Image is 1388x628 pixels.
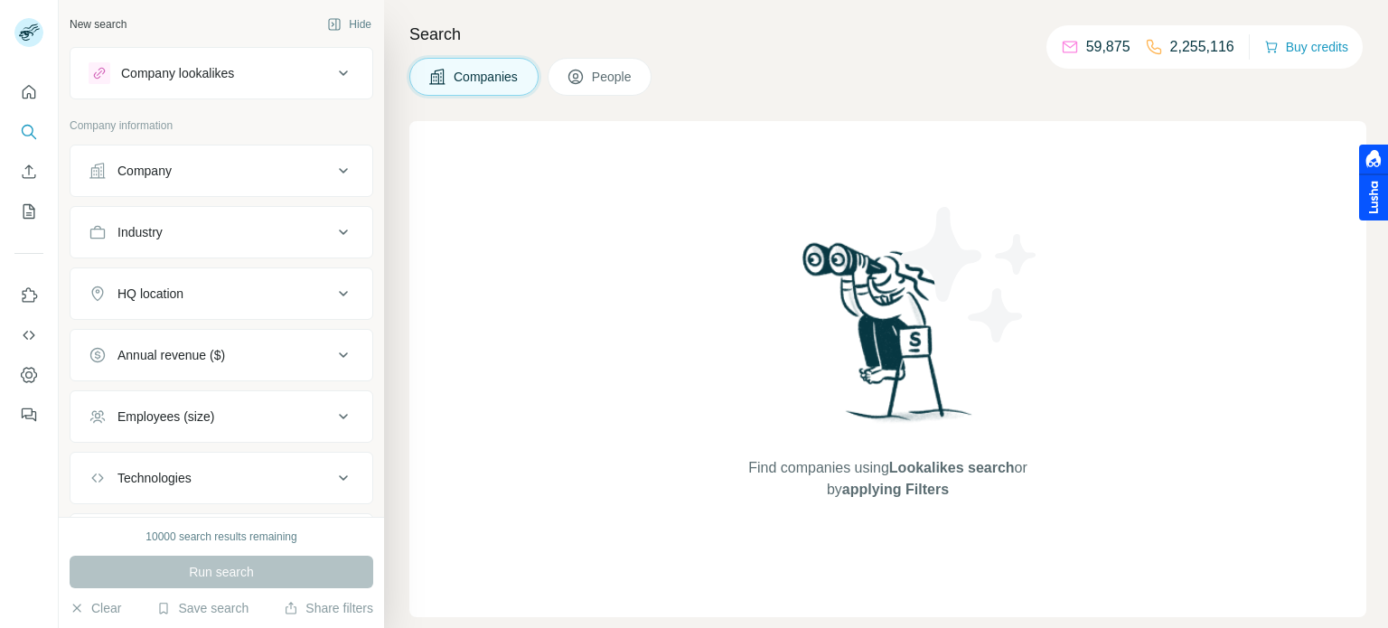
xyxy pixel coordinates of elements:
div: Industry [117,223,163,241]
p: Company information [70,117,373,134]
button: Use Surfe API [14,319,43,351]
div: Employees (size) [117,408,214,426]
button: Industry [70,211,372,254]
div: 10000 search results remaining [145,529,296,545]
h4: Search [409,22,1366,47]
button: Enrich CSV [14,155,43,188]
span: People [592,68,633,86]
img: Surfe Illustration - Stars [888,193,1051,356]
img: Surfe Illustration - Woman searching with binoculars [794,238,982,439]
button: Technologies [70,456,372,500]
div: Company [117,162,172,180]
span: applying Filters [842,482,949,497]
p: 59,875 [1086,36,1130,58]
div: Annual revenue ($) [117,346,225,364]
span: Companies [454,68,520,86]
div: Technologies [117,469,192,487]
button: Save search [156,599,249,617]
button: Clear [70,599,121,617]
button: Hide [314,11,384,38]
button: Buy credits [1264,34,1348,60]
button: Employees (size) [70,395,372,438]
div: HQ location [117,285,183,303]
div: Company lookalikes [121,64,234,82]
button: Dashboard [14,359,43,391]
button: HQ location [70,272,372,315]
button: Quick start [14,76,43,108]
button: Share filters [284,599,373,617]
button: Company [70,149,372,192]
button: Search [14,116,43,148]
button: Company lookalikes [70,52,372,95]
span: Lookalikes search [889,460,1015,475]
p: 2,255,116 [1170,36,1234,58]
div: New search [70,16,127,33]
button: My lists [14,195,43,228]
span: Find companies using or by [743,457,1032,501]
button: Annual revenue ($) [70,333,372,377]
button: Use Surfe on LinkedIn [14,279,43,312]
button: Feedback [14,398,43,431]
